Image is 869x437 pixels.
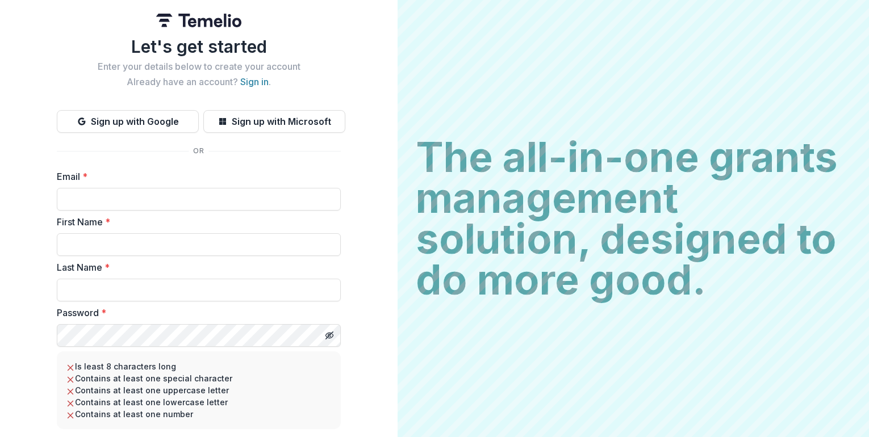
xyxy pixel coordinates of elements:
button: Sign up with Microsoft [203,110,345,133]
li: Contains at least one special character [66,372,332,384]
label: Email [57,170,334,183]
button: Toggle password visibility [320,326,339,344]
li: Contains at least one number [66,408,332,420]
li: Contains at least one uppercase letter [66,384,332,396]
a: Sign in [240,76,269,87]
label: First Name [57,215,334,229]
li: Contains at least one lowercase letter [66,396,332,408]
label: Password [57,306,334,320]
li: Is least 8 characters long [66,360,332,372]
h2: Already have an account? . [57,77,341,87]
h2: Enter your details below to create your account [57,61,341,72]
h1: Let's get started [57,36,341,57]
label: Last Name [57,260,334,274]
button: Sign up with Google [57,110,199,133]
img: Temelio [156,14,241,27]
